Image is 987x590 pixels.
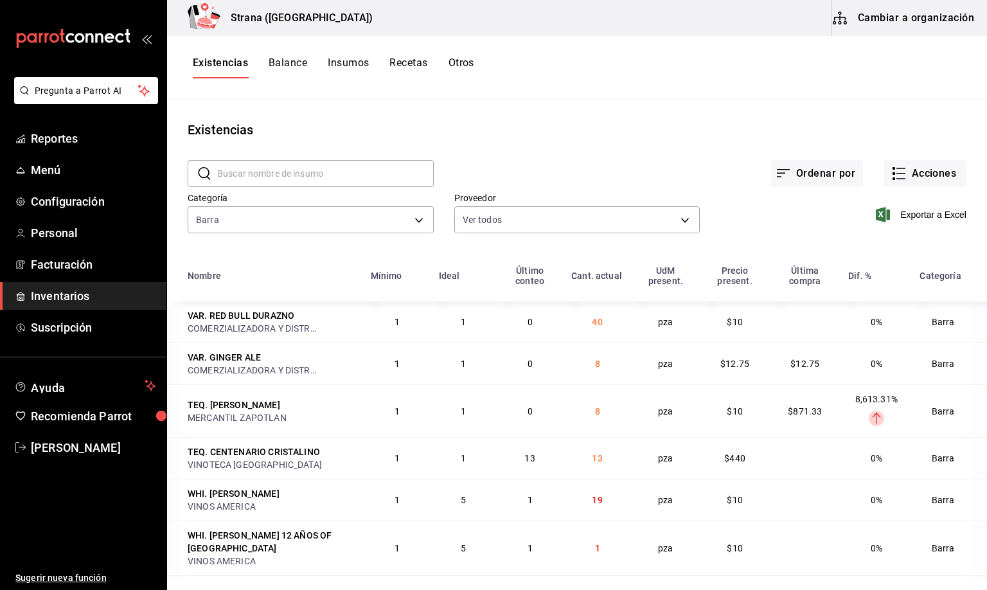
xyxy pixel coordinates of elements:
[188,364,316,377] div: COMERZIALIZADORA Y DISTRIBUIDORA [PERSON_NAME]
[395,406,400,416] span: 1
[592,317,602,327] span: 40
[912,479,987,521] td: Barra
[708,265,762,286] div: Precio present.
[269,57,307,78] button: Balance
[595,406,600,416] span: 8
[461,359,466,369] span: 1
[188,398,280,411] div: TEQ. [PERSON_NAME]
[878,207,966,222] button: Exportar a Excel
[31,407,156,425] span: Recomienda Parrot
[727,317,742,327] span: $10
[461,406,466,416] span: 1
[196,213,219,226] span: Barra
[371,271,402,281] div: Mínimo
[31,256,156,273] span: Facturación
[31,193,156,210] span: Configuración
[920,271,961,281] div: Categoría
[449,57,474,78] button: Otros
[395,359,400,369] span: 1
[31,130,156,147] span: Reportes
[528,317,533,327] span: 0
[31,224,156,242] span: Personal
[14,77,158,104] button: Pregunta a Parrot AI
[188,487,280,500] div: WHI. [PERSON_NAME]
[884,160,966,187] button: Acciones
[528,359,533,369] span: 0
[454,193,700,202] label: Proveedor
[31,378,139,393] span: Ayuda
[188,309,294,322] div: VAR. RED BULL DURAZNO
[631,437,700,479] td: pza
[592,495,602,505] span: 19
[790,359,819,369] span: $12.75
[461,543,466,553] span: 5
[727,406,742,416] span: $10
[592,453,602,463] span: 13
[855,394,898,404] span: 8,613.31%
[912,437,987,479] td: Barra
[395,453,400,463] span: 1
[770,160,863,187] button: Ordenar por
[912,521,987,575] td: Barra
[463,213,502,226] span: Ver todos
[595,359,600,369] span: 8
[724,453,745,463] span: $440
[631,479,700,521] td: pza
[31,439,156,456] span: [PERSON_NAME]
[871,317,882,327] span: 0%
[188,411,355,424] div: MERCANTIL ZAPOTLAN
[461,317,466,327] span: 1
[631,384,700,437] td: pza
[912,384,987,437] td: Barra
[9,93,158,107] a: Pregunta a Parrot AI
[395,317,400,327] span: 1
[31,161,156,179] span: Menú
[720,359,749,369] span: $12.75
[188,529,355,555] div: WHI. [PERSON_NAME] 12 AÑOS OF [GEOGRAPHIC_DATA]
[188,193,434,202] label: Categoría
[15,571,156,585] span: Sugerir nueva función
[31,287,156,305] span: Inventarios
[461,453,466,463] span: 1
[395,543,400,553] span: 1
[871,543,882,553] span: 0%
[595,543,600,553] span: 1
[31,319,156,336] span: Suscripción
[188,555,355,568] div: VINOS AMERICA
[188,458,355,471] div: VINOTECA [GEOGRAPHIC_DATA]
[188,271,221,281] div: Nombre
[631,301,700,343] td: pza
[193,57,474,78] div: navigation tabs
[912,301,987,343] td: Barra
[631,521,700,575] td: pza
[848,271,871,281] div: Dif. %
[871,453,882,463] span: 0%
[727,543,742,553] span: $10
[188,351,261,364] div: VAR. GINGER ALE
[389,57,427,78] button: Recetas
[193,57,248,78] button: Existencias
[777,265,833,286] div: Última compra
[328,57,369,78] button: Insumos
[504,265,556,286] div: Último conteo
[35,84,138,98] span: Pregunta a Parrot AI
[461,495,466,505] span: 5
[188,322,316,335] div: COMERZIALIZADORA Y DISTRIBUIDORA [PERSON_NAME]
[217,161,434,186] input: Buscar nombre de insumo
[220,10,373,26] h3: Strana ([GEOGRAPHIC_DATA])
[912,343,987,384] td: Barra
[528,406,533,416] span: 0
[788,406,822,416] span: $871.33
[528,543,533,553] span: 1
[871,495,882,505] span: 0%
[188,120,253,139] div: Existencias
[439,271,460,281] div: Ideal
[528,495,533,505] span: 1
[639,265,693,286] div: UdM present.
[727,495,742,505] span: $10
[524,453,535,463] span: 13
[871,359,882,369] span: 0%
[141,33,152,44] button: open_drawer_menu
[571,271,622,281] div: Cant. actual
